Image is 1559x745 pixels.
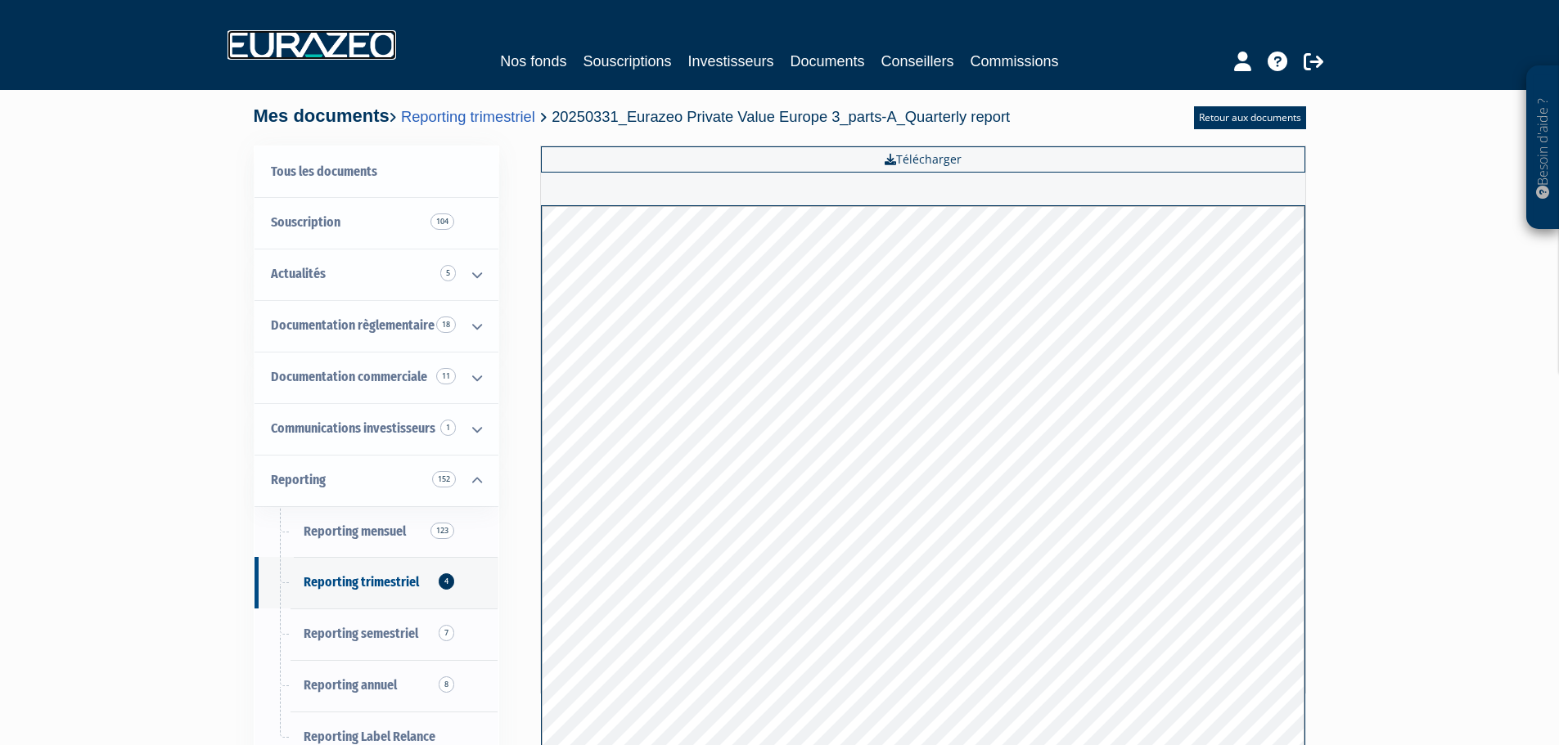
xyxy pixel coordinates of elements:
[439,625,454,641] span: 7
[255,608,498,660] a: Reporting semestriel7
[271,472,326,487] span: Reporting
[304,729,435,744] span: Reporting Label Relance
[500,50,566,73] a: Nos fonds
[439,676,454,693] span: 8
[304,574,419,590] span: Reporting trimestriel
[687,50,773,73] a: Investisseurs
[255,660,498,711] a: Reporting annuel8
[255,506,498,558] a: Reporting mensuel123
[430,213,454,230] span: 104
[401,108,535,125] a: Reporting trimestriel
[255,455,498,506] a: Reporting 152
[255,300,498,352] a: Documentation règlementaire 18
[430,523,454,539] span: 123
[439,573,454,590] span: 4
[440,420,456,436] span: 1
[255,352,498,403] a: Documentation commerciale 11
[271,420,435,436] span: Communications investisseurs
[255,197,498,249] a: Souscription104
[791,50,865,73] a: Documents
[255,146,498,198] a: Tous les documents
[255,249,498,300] a: Actualités 5
[432,471,456,487] span: 152
[541,146,1305,173] a: Télécharger
[304,626,418,641] span: Reporting semestriel
[1534,74,1552,222] p: Besoin d'aide ?
[1194,106,1306,129] a: Retour aux documents
[304,677,397,693] span: Reporting annuel
[440,265,456,281] span: 5
[254,106,1011,126] h4: Mes documents
[436,368,456,384] span: 11
[271,317,435,333] span: Documentation règlementaire
[255,403,498,455] a: Communications investisseurs 1
[271,214,340,230] span: Souscription
[583,50,671,73] a: Souscriptions
[255,557,498,608] a: Reporting trimestriel4
[271,369,427,384] span: Documentation commerciale
[304,523,406,539] span: Reporting mensuel
[552,108,1010,125] span: 20250331_Eurazeo Private Value Europe 3_parts-A_Quarterly report
[271,266,326,281] span: Actualités
[971,50,1059,73] a: Commissions
[436,316,456,333] span: 18
[228,30,396,60] img: 1732889491-logotype_eurazeo_blanc_rvb.png
[881,50,954,73] a: Conseillers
